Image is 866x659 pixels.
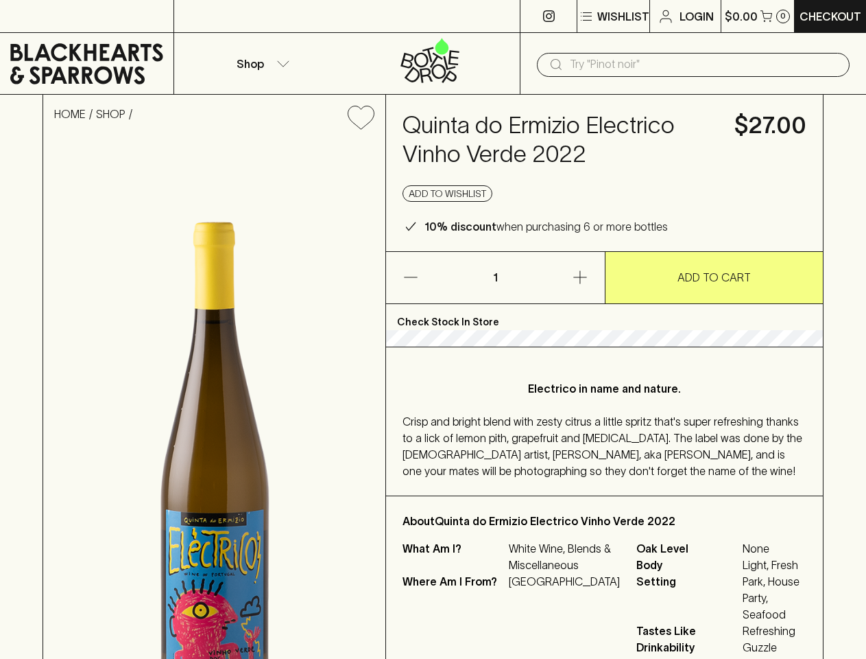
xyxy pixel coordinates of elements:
p: White Wine, Blends & Miscellaneous [509,540,620,573]
button: Add to wishlist [342,100,380,135]
span: None [743,540,806,557]
p: [GEOGRAPHIC_DATA] [509,573,620,590]
p: 1 [479,252,512,303]
h4: Quinta do Ermizio Electrico Vinho Verde 2022 [402,111,718,169]
input: Try "Pinot noir" [570,54,839,76]
p: Login [679,8,714,25]
p: About Quinta do Ermizio Electrico Vinho Verde 2022 [402,513,806,529]
span: Setting [636,573,739,623]
p: Wishlist [597,8,649,25]
button: Shop [174,33,347,94]
b: 10% discount [424,220,496,233]
span: Oak Level [636,540,739,557]
span: Tastes Like [636,623,739,639]
p: What Am I? [402,540,505,573]
span: Guzzle [743,639,806,656]
button: Add to wishlist [402,185,492,202]
p: Shop [237,56,264,72]
span: Crisp and bright blend with zesty citrus a little spritz that's super refreshing thanks to a lick... [402,415,802,477]
span: Light, Fresh [743,557,806,573]
p: Electrico in name and nature. [430,380,779,397]
span: Refreshing [743,623,806,639]
span: Drinkability [636,639,739,656]
p: $0.00 [725,8,758,25]
span: Park, House Party, Seafood [743,573,806,623]
button: ADD TO CART [605,252,823,303]
a: HOME [54,108,86,120]
p: Checkout [799,8,861,25]
a: SHOP [96,108,125,120]
p: when purchasing 6 or more bottles [424,218,668,235]
p: ADD TO CART [677,269,751,286]
p: Check Stock In Store [386,304,823,330]
h4: $27.00 [734,111,806,140]
span: Body [636,557,739,573]
p: ⠀ [174,8,186,25]
p: 0 [780,12,786,20]
p: Where Am I From? [402,573,505,590]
